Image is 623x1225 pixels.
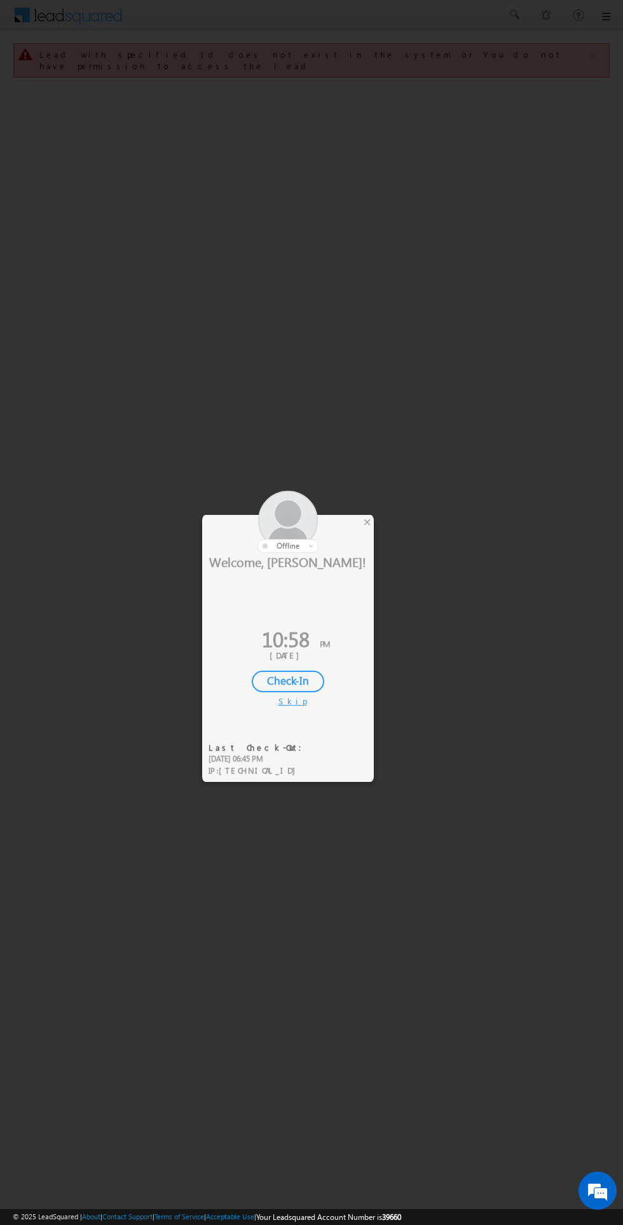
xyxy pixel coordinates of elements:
div: IP : [209,765,310,777]
span: 10:58 [262,624,310,653]
span: © 2025 LeadSquared | | | | | [13,1211,401,1223]
span: [TECHNICAL_ID] [219,765,302,776]
div: Check-In [252,671,324,692]
a: About [82,1212,100,1221]
div: Last Check-Out: [209,742,310,753]
a: Contact Support [102,1212,153,1221]
div: [DATE] 06:45 PM [209,753,310,765]
div: [DATE] [212,650,364,661]
a: Terms of Service [154,1212,204,1221]
div: Skip [278,695,298,707]
div: × [360,515,374,529]
span: 39660 [382,1212,401,1222]
span: offline [277,541,299,551]
span: PM [320,638,330,649]
a: Acceptable Use [206,1212,254,1221]
div: Welcome, [PERSON_NAME]! [202,553,374,570]
span: Your Leadsquared Account Number is [256,1212,401,1222]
